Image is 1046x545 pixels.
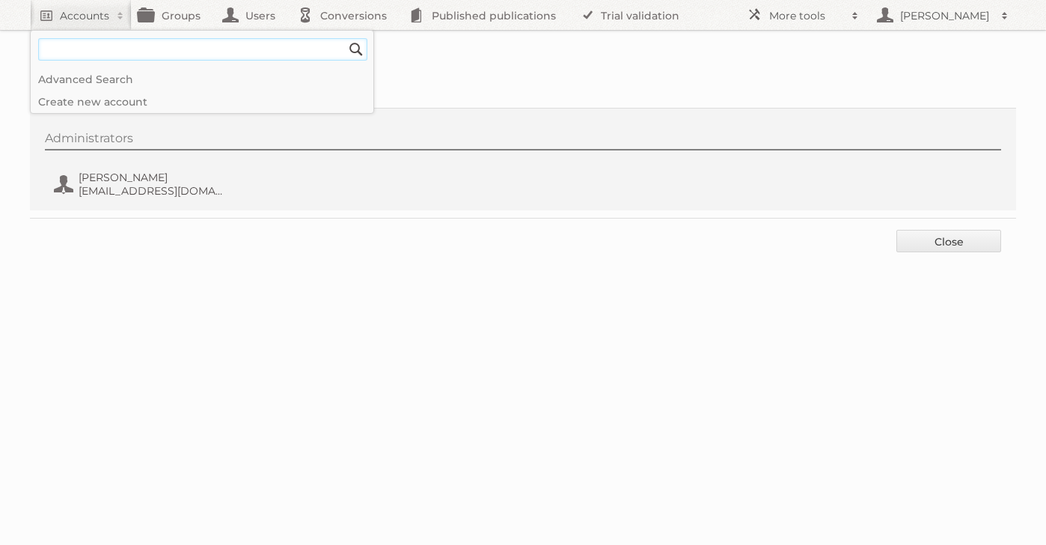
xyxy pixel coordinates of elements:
[896,8,994,23] h2: [PERSON_NAME]
[769,8,844,23] h2: More tools
[60,8,109,23] h2: Accounts
[45,131,1001,150] div: Administrators
[79,171,224,184] span: [PERSON_NAME]
[52,169,228,199] button: [PERSON_NAME] [EMAIL_ADDRESS][DOMAIN_NAME]
[31,68,373,91] a: Advanced Search
[79,184,224,198] span: [EMAIL_ADDRESS][DOMAIN_NAME]
[31,91,373,113] a: Create new account
[345,38,367,61] input: Search
[30,52,1016,70] h1: Impersonate '[PERSON_NAME]'
[896,230,1001,252] a: Close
